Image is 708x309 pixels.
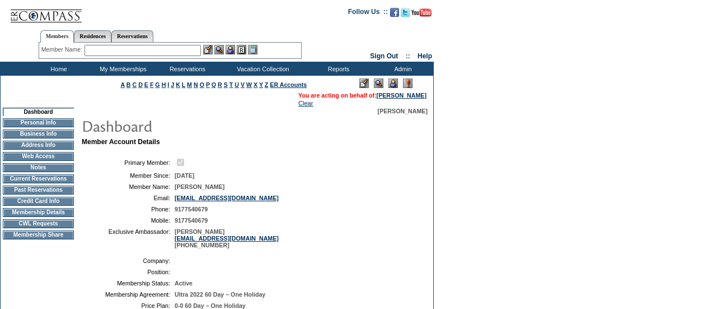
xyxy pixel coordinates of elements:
a: Subscribe to our YouTube Channel [411,11,432,18]
td: Member Since: [86,172,170,179]
a: Members [40,30,74,43]
td: Email: [86,195,170,201]
td: Member Name: [86,183,170,190]
img: Subscribe to our YouTube Channel [411,8,432,17]
a: P [206,81,210,88]
td: Past Reservations [3,186,74,195]
td: Personal Info [3,118,74,127]
td: Membership Share [3,230,74,239]
img: Become our fan on Facebook [390,8,399,17]
td: Membership Status: [86,280,170,287]
a: L [182,81,185,88]
a: A [121,81,125,88]
td: Web Access [3,152,74,161]
td: Company: [86,257,170,264]
span: [PERSON_NAME] [PHONE_NUMBER] [175,228,279,248]
span: [DATE] [175,172,194,179]
span: 9177540679 [175,217,208,224]
span: [PERSON_NAME] [175,183,224,190]
td: Home [25,62,90,76]
a: Sign Out [370,52,398,60]
td: Mobile: [86,217,170,224]
td: Admin [369,62,434,76]
a: Reservations [111,30,153,42]
img: b_calculator.gif [248,45,257,54]
img: Edit Mode [359,79,369,88]
b: Member Account Details [82,138,160,146]
img: Follow us on Twitter [401,8,410,17]
a: J [171,81,174,88]
td: Notes [3,163,74,172]
a: F [150,81,154,88]
a: Y [259,81,263,88]
a: S [224,81,228,88]
td: CWL Requests [3,219,74,228]
img: b_edit.gif [203,45,213,54]
span: Ultra 2022 60 Day – One Holiday [175,291,265,298]
a: O [200,81,204,88]
td: Position: [86,269,170,275]
a: U [235,81,239,88]
a: C [132,81,137,88]
td: My Memberships [90,62,154,76]
span: 0-0 60 Day – One Holiday [175,302,246,309]
a: Clear [298,100,313,107]
a: Become our fan on Facebook [390,11,399,18]
a: H [162,81,166,88]
a: G [155,81,160,88]
td: Credit Card Info [3,197,74,206]
td: Follow Us :: [348,7,388,20]
a: W [246,81,252,88]
a: Help [418,52,432,60]
td: Membership Details [3,208,74,217]
a: D [138,81,143,88]
a: [EMAIL_ADDRESS][DOMAIN_NAME] [175,235,279,242]
a: [EMAIL_ADDRESS][DOMAIN_NAME] [175,195,279,201]
a: V [241,81,245,88]
img: Log Concern/Member Elevation [403,79,412,88]
img: Impersonate [388,79,398,88]
a: Residences [74,30,111,42]
span: You are acting on behalf of: [298,92,426,99]
td: Reports [305,62,369,76]
td: Price Plan: [86,302,170,309]
td: Membership Agreement: [86,291,170,298]
a: X [254,81,257,88]
a: Z [265,81,269,88]
td: Exclusive Ambassador: [86,228,170,248]
a: [PERSON_NAME] [377,92,426,99]
img: Impersonate [226,45,235,54]
img: Reservations [237,45,246,54]
td: Business Info [3,130,74,139]
a: N [194,81,198,88]
a: B [126,81,131,88]
a: K [176,81,180,88]
td: Vacation Collection [218,62,305,76]
a: E [144,81,148,88]
td: Reservations [154,62,218,76]
img: pgTtlDashboard.gif [81,114,305,137]
img: View Mode [374,79,383,88]
a: I [167,81,169,88]
a: ER Accounts [270,81,307,88]
div: Member Name: [41,45,85,54]
span: 9177540679 [175,206,208,213]
td: Primary Member: [86,157,170,168]
a: Follow us on Twitter [401,11,410,18]
a: T [229,81,233,88]
a: M [187,81,192,88]
span: :: [406,52,410,60]
td: Phone: [86,206,170,213]
span: Active [175,280,193,287]
span: [PERSON_NAME] [378,108,428,114]
a: R [218,81,222,88]
td: Current Reservations [3,174,74,183]
td: Dashboard [3,108,74,116]
td: Address Info [3,141,74,150]
img: View [214,45,224,54]
a: Q [212,81,216,88]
